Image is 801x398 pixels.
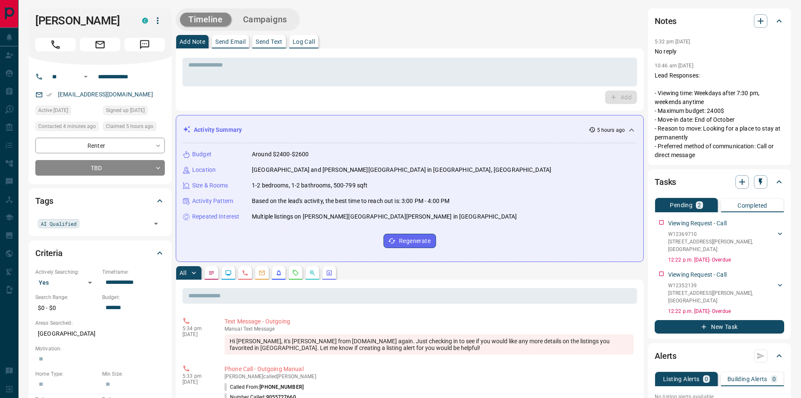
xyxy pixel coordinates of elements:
p: [GEOGRAPHIC_DATA] and [PERSON_NAME][GEOGRAPHIC_DATA] in [GEOGRAPHIC_DATA], [GEOGRAPHIC_DATA] [252,166,551,174]
p: 5 hours ago [597,126,625,134]
h2: Tags [35,194,53,208]
p: Listing Alerts [663,376,700,382]
p: [DATE] [182,379,212,385]
div: Renter [35,138,165,153]
p: Phone Call - Outgoing Manual [225,365,634,374]
button: Timeline [180,13,231,27]
p: Budget: [102,294,165,301]
p: [STREET_ADDRESS][PERSON_NAME] , [GEOGRAPHIC_DATA] [668,289,776,305]
p: Viewing Request - Call [668,219,727,228]
div: Notes [655,11,784,31]
span: Message [124,38,165,51]
span: Email [80,38,120,51]
p: W12352139 [668,282,776,289]
p: Timeframe: [102,268,165,276]
button: Campaigns [235,13,296,27]
p: Repeated Interest [192,212,239,221]
p: Size & Rooms [192,181,228,190]
p: 5:34 pm [182,326,212,331]
p: Log Call [293,39,315,45]
p: Send Email [215,39,246,45]
svg: Agent Actions [326,270,333,276]
span: Active [DATE] [38,106,68,115]
p: 12:22 p.m. [DATE] - Overdue [668,256,784,264]
span: Call [35,38,76,51]
div: Hi [PERSON_NAME], it's [PERSON_NAME] from [DOMAIN_NAME] again. Just checking in to see if you wou... [225,334,634,355]
div: TBD [35,160,165,176]
p: [DATE] [182,331,212,337]
p: $0 - $0 [35,301,98,315]
p: [GEOGRAPHIC_DATA] [35,327,165,341]
p: 12:22 p.m. [DATE] - Overdue [668,307,784,315]
h2: Alerts [655,349,677,363]
svg: Notes [208,270,215,276]
p: Location [192,166,216,174]
svg: Opportunities [309,270,316,276]
p: 5:33 pm [182,373,212,379]
h2: Criteria [35,246,63,260]
p: Based on the lead's activity, the best time to reach out is: 3:00 PM - 4:00 PM [252,197,449,206]
p: Search Range: [35,294,98,301]
div: Tasks [655,172,784,192]
div: Tags [35,191,165,211]
p: Called From: [225,383,304,391]
p: Text Message - Outgoing [225,317,634,326]
p: Activity Pattern [192,197,233,206]
h2: Tasks [655,175,676,189]
p: Pending [670,202,693,208]
div: Sun Sep 14 2025 [35,122,99,134]
span: Signed up [DATE] [106,106,145,115]
p: Motivation: [35,345,165,353]
div: condos.ca [142,18,148,24]
p: Add Note [180,39,205,45]
svg: Emails [259,270,265,276]
button: Open [150,218,162,230]
svg: Requests [292,270,299,276]
span: manual [225,326,242,332]
p: 0 [705,376,708,382]
span: AI Qualified [41,219,77,228]
p: 2 [698,202,701,208]
p: Activity Summary [194,126,242,134]
p: Multiple listings on [PERSON_NAME][GEOGRAPHIC_DATA][PERSON_NAME] in [GEOGRAPHIC_DATA] [252,212,517,221]
div: Criteria [35,243,165,263]
p: Completed [738,203,767,208]
p: Text Message [225,326,634,332]
p: All [180,270,186,276]
p: Lead Responses: - Viewing time: Weekdays after 7:30 pm, weekends anytime - Maximum budget: 2400$ ... [655,71,784,160]
p: Viewing Request - Call [668,270,727,279]
p: Home Type: [35,370,98,378]
p: Building Alerts [727,376,767,382]
div: Alerts [655,346,784,366]
p: [PERSON_NAME] called [PERSON_NAME] [225,374,634,379]
p: [STREET_ADDRESS][PERSON_NAME] , [GEOGRAPHIC_DATA] [668,238,776,253]
div: Sun Sep 14 2025 [103,122,165,134]
p: Send Text [256,39,283,45]
button: New Task [655,320,784,334]
p: 10:46 am [DATE] [655,63,693,69]
div: Activity Summary5 hours ago [183,122,637,138]
span: Claimed 5 hours ago [106,122,153,131]
p: No reply [655,47,784,56]
h2: Notes [655,14,677,28]
h1: [PERSON_NAME] [35,14,130,27]
svg: Calls [242,270,248,276]
svg: Lead Browsing Activity [225,270,232,276]
a: [EMAIL_ADDRESS][DOMAIN_NAME] [58,91,153,98]
p: 1-2 bedrooms, 1-2 bathrooms, 500-799 sqft [252,181,367,190]
span: Contacted 4 minutes ago [38,122,96,131]
p: W12369710 [668,230,776,238]
p: Min Size: [102,370,165,378]
div: Yes [35,276,98,289]
div: W12369710[STREET_ADDRESS][PERSON_NAME],[GEOGRAPHIC_DATA] [668,229,784,255]
p: Areas Searched: [35,319,165,327]
p: Actively Searching: [35,268,98,276]
div: Thu Sep 11 2025 [35,106,99,118]
button: Open [81,72,91,82]
div: W12352139[STREET_ADDRESS][PERSON_NAME],[GEOGRAPHIC_DATA] [668,280,784,306]
p: Budget [192,150,211,159]
span: [PHONE_NUMBER] [259,384,304,390]
div: Thu Sep 11 2025 [103,106,165,118]
p: Around $2400-$2600 [252,150,309,159]
svg: Listing Alerts [275,270,282,276]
